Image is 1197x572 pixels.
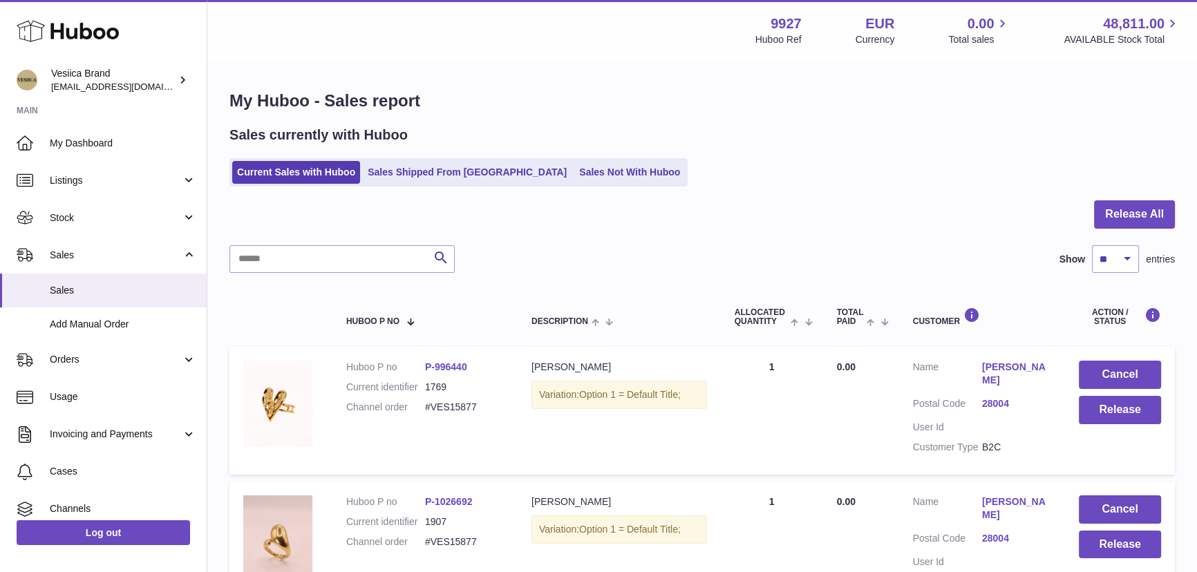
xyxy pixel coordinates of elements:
dt: Postal Code [913,397,982,414]
span: Sales [50,284,196,297]
span: Cases [50,465,196,478]
span: Option 1 = Default Title; [579,524,681,535]
dt: Name [913,361,982,390]
span: ALLOCATED Quantity [735,308,788,326]
div: Variation: [531,515,707,544]
span: [EMAIL_ADDRESS][DOMAIN_NAME] [51,81,203,92]
dt: Huboo P no [346,361,425,374]
dd: 1769 [425,381,504,394]
label: Show [1059,253,1085,266]
div: Action / Status [1079,307,1161,326]
dt: Channel order [346,535,425,549]
dd: #VES15877 [425,535,504,549]
td: 1 [721,347,823,474]
a: 0.00 Total sales [948,15,1010,46]
span: 0.00 [837,361,856,372]
button: Release All [1094,200,1175,229]
span: Description [531,317,588,326]
span: Total paid [837,308,864,326]
dt: Customer Type [913,441,982,454]
h1: My Huboo - Sales report [229,90,1175,112]
span: AVAILABLE Stock Total [1064,33,1180,46]
strong: EUR [865,15,894,33]
dt: Current identifier [346,381,425,394]
div: [PERSON_NAME] [531,361,707,374]
span: Option 1 = Default Title; [579,389,681,400]
dt: Name [913,495,982,525]
div: [PERSON_NAME] [531,495,707,508]
dt: Channel order [346,401,425,414]
div: Customer [913,307,1052,326]
a: Log out [17,520,190,545]
dt: User Id [913,555,982,569]
div: Vesiica Brand [51,67,176,93]
span: Huboo P no [346,317,399,326]
strong: 9927 [771,15,802,33]
button: Cancel [1079,495,1161,524]
dt: Current identifier [346,515,425,528]
span: Total sales [948,33,1010,46]
span: entries [1146,253,1175,266]
a: Sales Not With Huboo [574,161,685,184]
img: IMG_4568.jpg [243,361,312,447]
a: Sales Shipped From [GEOGRAPHIC_DATA] [363,161,572,184]
span: Add Manual Order [50,318,196,331]
button: Cancel [1079,361,1161,389]
dt: User Id [913,421,982,434]
dd: #VES15877 [425,401,504,414]
h2: Sales currently with Huboo [229,126,408,144]
button: Release [1079,531,1161,559]
a: [PERSON_NAME] [982,495,1051,522]
span: 48,811.00 [1103,15,1165,33]
a: Current Sales with Huboo [232,161,360,184]
span: Stock [50,211,182,225]
dd: B2C [982,441,1051,454]
span: My Dashboard [50,137,196,150]
span: Orders [50,353,182,366]
span: Channels [50,502,196,515]
a: P-1026692 [425,496,473,507]
a: 28004 [982,397,1051,410]
img: internalAdmin-9927@internal.huboo.com [17,70,37,90]
dd: 1907 [425,515,504,528]
div: Variation: [531,381,707,409]
dt: Postal Code [913,532,982,549]
a: [PERSON_NAME] [982,361,1051,387]
div: Huboo Ref [755,33,802,46]
div: Currency [856,33,895,46]
button: Release [1079,396,1161,424]
span: Listings [50,174,182,187]
span: Sales [50,249,182,262]
a: 28004 [982,532,1051,545]
a: P-996440 [425,361,467,372]
a: 48,811.00 AVAILABLE Stock Total [1064,15,1180,46]
span: Usage [50,390,196,403]
dt: Huboo P no [346,495,425,508]
span: 0.00 [837,496,856,507]
span: Invoicing and Payments [50,428,182,441]
span: 0.00 [968,15,995,33]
